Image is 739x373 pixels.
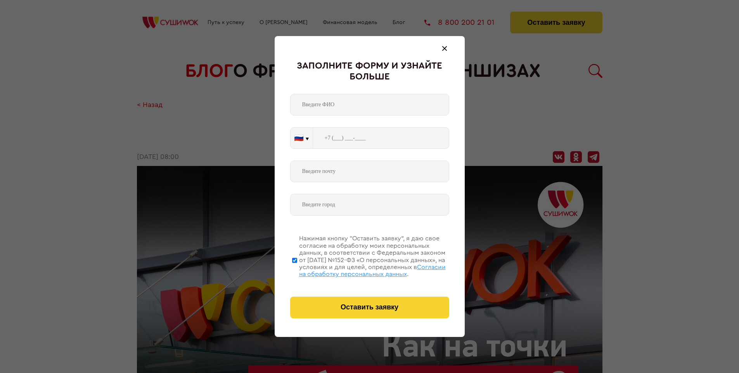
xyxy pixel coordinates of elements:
[291,128,313,149] button: 🇷🇺
[290,297,449,318] button: Оставить заявку
[299,264,446,277] span: Согласии на обработку персональных данных
[290,61,449,82] div: Заполните форму и узнайте больше
[290,94,449,116] input: Введите ФИО
[290,161,449,182] input: Введите почту
[299,235,449,278] div: Нажимая кнопку “Оставить заявку”, я даю свое согласие на обработку моих персональных данных, в со...
[313,127,449,149] input: +7 (___) ___-____
[290,194,449,216] input: Введите город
